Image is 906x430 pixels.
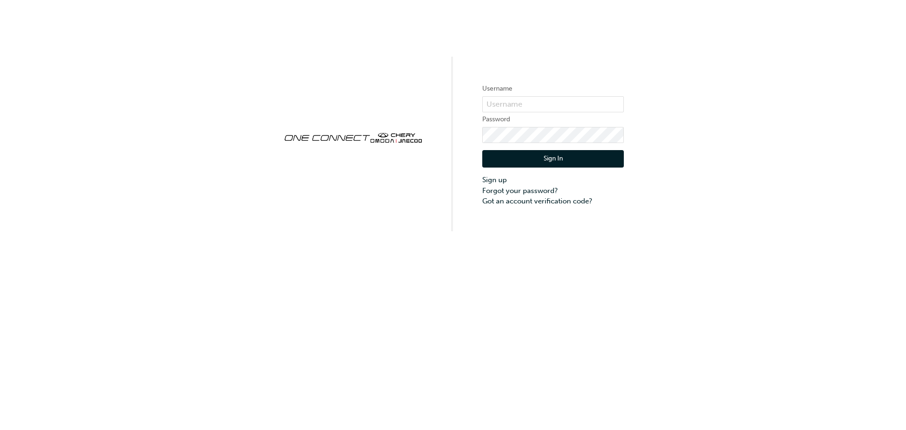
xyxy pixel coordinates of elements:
[282,125,424,149] img: oneconnect
[482,185,624,196] a: Forgot your password?
[482,96,624,112] input: Username
[482,196,624,207] a: Got an account verification code?
[482,83,624,94] label: Username
[482,175,624,185] a: Sign up
[482,114,624,125] label: Password
[482,150,624,168] button: Sign In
